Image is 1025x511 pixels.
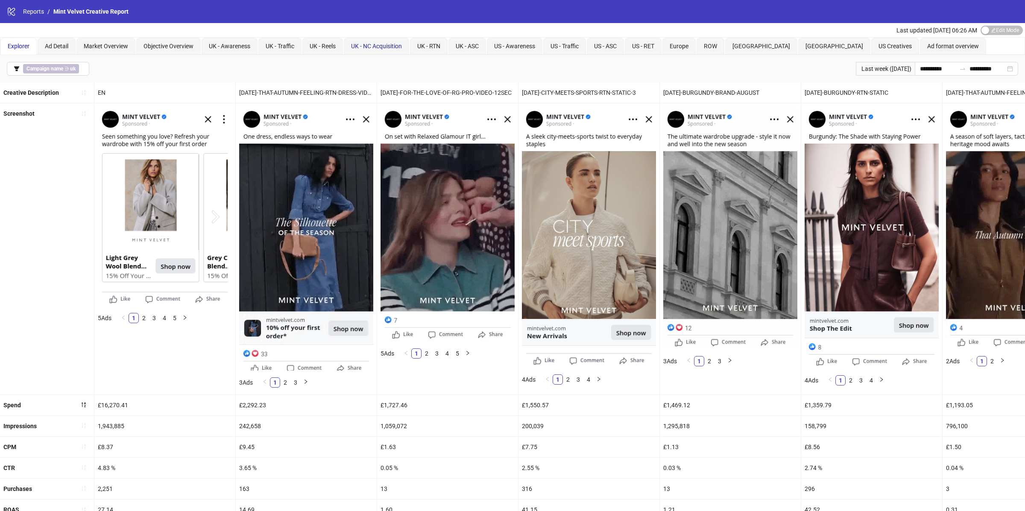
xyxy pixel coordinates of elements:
img: Screenshot 6831098575300 [381,107,515,342]
li: Previous Page [118,313,129,323]
a: 1 [977,356,987,366]
b: Spend [3,402,21,409]
li: 4 [866,375,876,385]
span: [GEOGRAPHIC_DATA] [805,43,863,50]
li: Previous Page [684,356,694,366]
a: 1 [553,375,562,384]
li: 1 [977,356,987,366]
div: 3.65 % [236,458,377,478]
a: 2 [846,376,855,385]
span: US Creatives [879,43,912,50]
span: sort-ascending [81,485,87,491]
b: Purchases [3,485,32,492]
div: 2.55 % [518,458,659,478]
a: 4 [867,376,876,385]
span: UK - NC Acquisition [351,43,402,50]
span: [GEOGRAPHIC_DATA] [732,43,790,50]
span: left [404,350,409,356]
span: left [969,358,974,363]
div: £1,469.12 [660,395,801,415]
span: Mint Velvet Creative Report [53,8,129,15]
b: Creative Description [3,89,59,96]
a: 3 [291,378,300,387]
div: £8.37 [94,437,235,457]
li: 5 [170,313,180,323]
div: 1,943,885 [94,416,235,436]
div: £1,550.57 [518,395,659,415]
button: left [260,377,270,388]
span: UK - Awareness [209,43,250,50]
li: 4 [583,374,594,385]
li: 1 [129,313,139,323]
div: [DATE]-THAT-AUTUMN-FEELING-RTN-DRESS-VIDEO [236,82,377,103]
b: Screenshot [3,110,35,117]
span: 5 Ads [381,350,394,357]
span: Last updated [DATE] 06:26 AM [896,27,977,34]
li: 1 [835,375,846,385]
a: 4 [160,313,169,323]
span: UK - Reels [310,43,336,50]
li: 2 [280,377,290,388]
button: left [542,374,553,385]
div: EN [94,82,235,103]
span: 4 Ads [522,376,536,383]
a: 3 [149,313,159,323]
span: right [303,379,308,384]
span: sort-ascending [81,464,87,470]
span: right [1000,358,1005,363]
a: 5 [170,313,179,323]
li: 2 [139,313,149,323]
span: right [465,350,470,356]
li: / [47,7,50,16]
li: Previous Page [825,375,835,385]
span: swap-right [959,65,966,72]
img: Screenshot 6832591235100 [239,107,373,370]
span: Europe [670,43,688,50]
div: [DATE]-CITY-MEETS-SPORTS-RTN-STATIC-3 [518,82,659,103]
a: 1 [129,313,138,323]
img: Screenshot 6827248871500 [663,107,797,349]
li: Previous Page [260,377,270,388]
li: Previous Page [966,356,977,366]
button: left [825,375,835,385]
div: 13 [660,479,801,499]
li: Next Page [876,375,887,385]
a: 4 [584,375,593,384]
span: 3 Ads [239,379,253,386]
b: Impressions [3,423,37,429]
span: right [182,315,187,320]
span: UK - RTN [417,43,440,50]
div: 0.05 % [377,458,518,478]
img: Screenshot 6827255320500 [805,107,939,368]
a: Reports [21,7,46,16]
div: 2,251 [94,479,235,499]
span: sort-descending [81,402,87,408]
span: right [727,358,732,363]
button: right [463,348,473,359]
b: Campaign name [26,66,63,72]
span: left [121,315,126,320]
div: Last week ([DATE]) [856,62,915,76]
div: 0.03 % [660,458,801,478]
span: UK - ASC [456,43,479,50]
li: 2 [987,356,997,366]
span: 3 Ads [663,358,677,365]
span: US - Traffic [551,43,579,50]
div: £1,727.46 [377,395,518,415]
b: CTR [3,464,15,471]
span: left [828,377,833,382]
button: right [997,356,1007,366]
div: [DATE]-BURGUNDY-RTN-STATIC [801,82,942,103]
b: uk [70,66,76,72]
span: ∋ [23,64,79,73]
li: Next Page [725,356,735,366]
a: 2 [705,356,714,366]
li: 3 [715,356,725,366]
a: 2 [563,375,573,384]
li: 4 [159,313,170,323]
li: 3 [573,374,583,385]
span: 4 Ads [805,377,818,384]
span: Objective Overview [143,43,193,50]
span: right [879,377,884,382]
